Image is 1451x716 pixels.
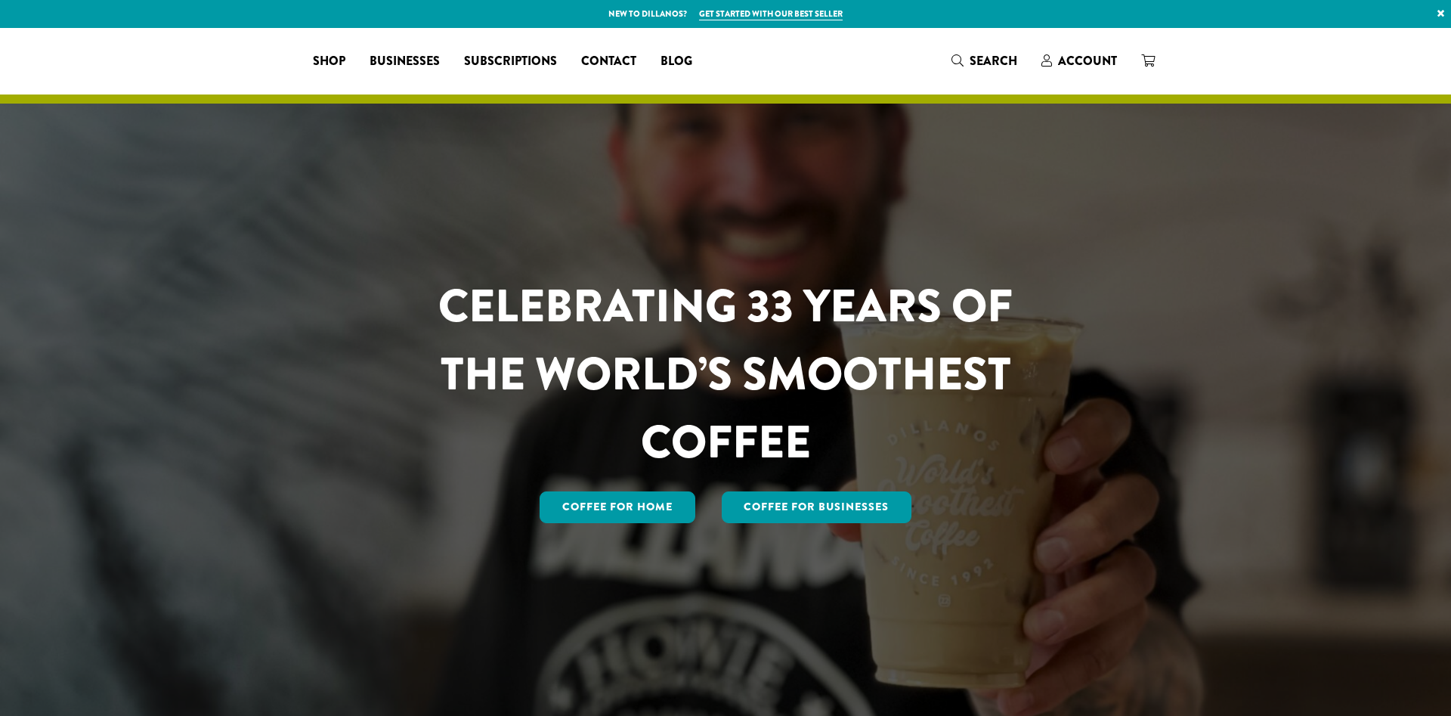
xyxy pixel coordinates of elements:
span: Subscriptions [464,52,557,71]
span: Search [970,52,1017,70]
span: Contact [581,52,636,71]
a: Coffee For Businesses [722,491,912,523]
span: Shop [313,52,345,71]
span: Blog [661,52,692,71]
span: Account [1058,52,1117,70]
span: Businesses [370,52,440,71]
h1: CELEBRATING 33 YEARS OF THE WORLD’S SMOOTHEST COFFEE [394,272,1057,476]
a: Shop [301,49,357,73]
a: Coffee for Home [540,491,695,523]
a: Get started with our best seller [699,8,843,20]
a: Search [939,48,1029,73]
